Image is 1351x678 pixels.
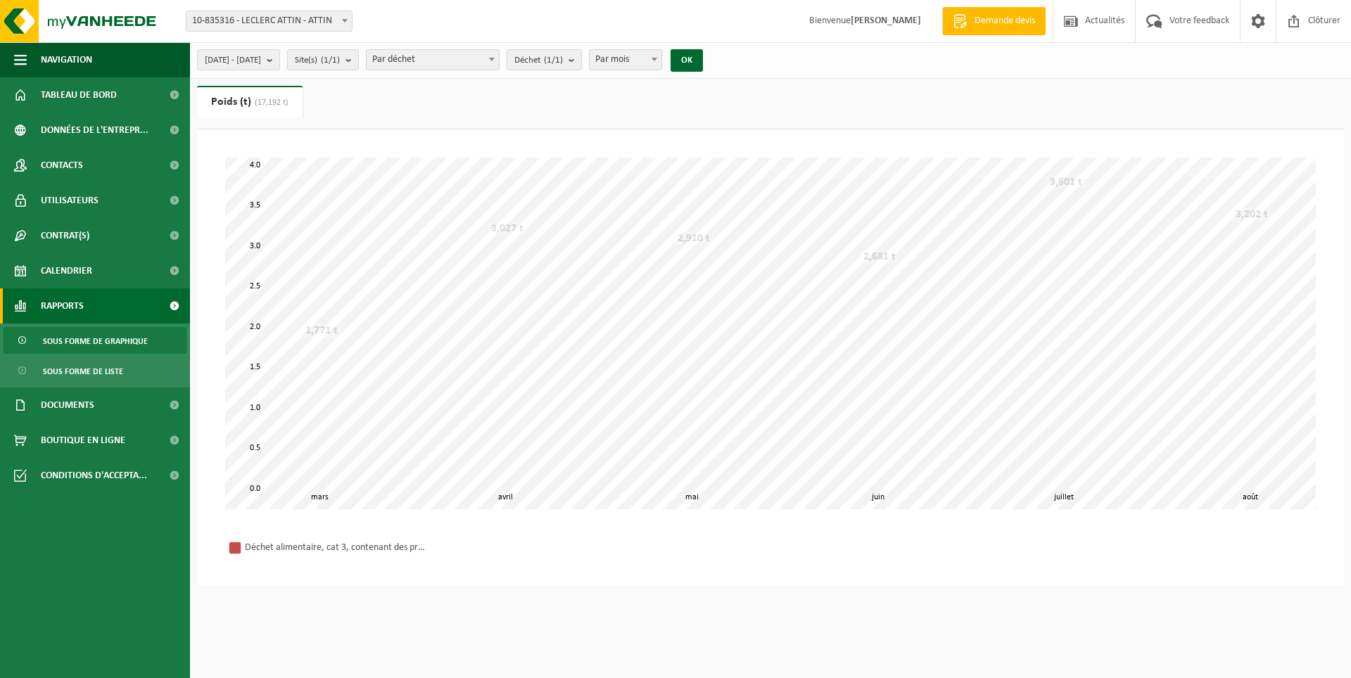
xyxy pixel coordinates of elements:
[514,50,563,71] span: Déchet
[366,49,500,70] span: Par déchet
[671,49,703,72] button: OK
[544,56,563,65] count: (1/1)
[41,183,99,218] span: Utilisateurs
[321,56,340,65] count: (1/1)
[302,324,341,338] div: 1,771 t
[197,86,303,118] a: Poids (t)
[971,14,1039,28] span: Demande devis
[41,148,83,183] span: Contacts
[287,49,359,70] button: Site(s)(1/1)
[41,458,147,493] span: Conditions d'accepta...
[674,231,713,245] div: 2,910 t
[507,49,582,70] button: Déchet(1/1)
[251,98,288,107] span: (17,192 t)
[43,358,123,385] span: Sous forme de liste
[488,222,527,236] div: 3,027 t
[41,388,94,423] span: Documents
[41,423,125,458] span: Boutique en ligne
[367,50,499,70] span: Par déchet
[942,7,1046,35] a: Demande devis
[295,50,340,71] span: Site(s)
[589,49,662,70] span: Par mois
[4,327,186,354] a: Sous forme de graphique
[41,113,148,148] span: Données de l'entrepr...
[1232,207,1271,222] div: 3,202 t
[1046,175,1086,189] div: 3,601 t
[43,328,148,354] span: Sous forme de graphique
[245,539,428,556] div: Déchet alimentaire, cat 3, contenant des produits d'origine animale, emballage synthétique
[186,11,353,32] span: 10-835316 - LECLERC ATTIN - ATTIN
[41,77,117,113] span: Tableau de bord
[851,15,921,26] strong: [PERSON_NAME]
[590,50,661,70] span: Par mois
[860,250,899,264] div: 2,681 t
[197,49,280,70] button: [DATE] - [DATE]
[4,357,186,384] a: Sous forme de liste
[41,218,89,253] span: Contrat(s)
[41,253,92,288] span: Calendrier
[41,288,84,324] span: Rapports
[186,11,352,31] span: 10-835316 - LECLERC ATTIN - ATTIN
[41,42,92,77] span: Navigation
[205,50,261,71] span: [DATE] - [DATE]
